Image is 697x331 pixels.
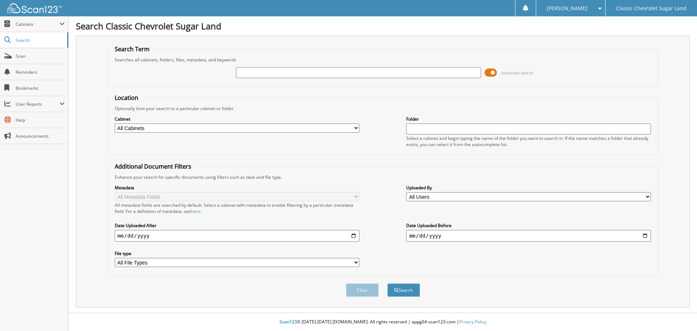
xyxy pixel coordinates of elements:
label: Cabinet [115,116,359,122]
div: Enhance your search for specific documents using filters such as date and file type. [111,174,655,180]
span: Announcements [16,133,65,139]
span: [PERSON_NAME] [547,6,587,11]
input: start [115,230,359,242]
div: © [DATE]-[DATE] [DOMAIN_NAME]. All rights reserved | appg04-scan123-com | [69,313,697,331]
legend: Additional Document Filters [111,162,195,170]
span: Advanced Search [501,70,533,76]
button: Search [387,283,420,297]
span: Search [16,37,64,43]
label: Date Uploaded After [115,222,359,229]
label: Date Uploaded Before [406,222,651,229]
img: scan123-logo-white.svg [7,3,62,13]
a: Privacy Policy [459,319,486,325]
a: here [191,208,200,214]
div: All metadata fields are searched by default. Select a cabinet with metadata to enable filtering b... [115,202,359,214]
legend: Search Term [111,45,153,53]
h1: Search Classic Chevrolet Sugar Land [76,20,690,32]
div: Optionally limit your search to a particular cabinet or folder [111,105,655,112]
button: Clear [346,283,379,297]
div: Searches all cabinets, folders, files, metadata, and keywords [111,57,655,63]
span: Bookmarks [16,85,65,91]
label: Metadata [115,185,359,191]
label: Uploaded By [406,185,651,191]
span: Classic Chevrolet Sugar Land [616,6,686,11]
span: Cabinets [16,21,60,27]
span: User Reports [16,101,60,107]
label: Folder [406,116,651,122]
span: Reminders [16,69,65,75]
label: File type [115,250,359,257]
span: Scan [16,53,65,59]
span: Help [16,117,65,123]
input: end [406,230,651,242]
legend: Location [111,94,142,102]
div: Select a cabinet and begin typing the name of the folder you want to search in. If the name match... [406,135,651,148]
span: Scan123 [280,319,297,325]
